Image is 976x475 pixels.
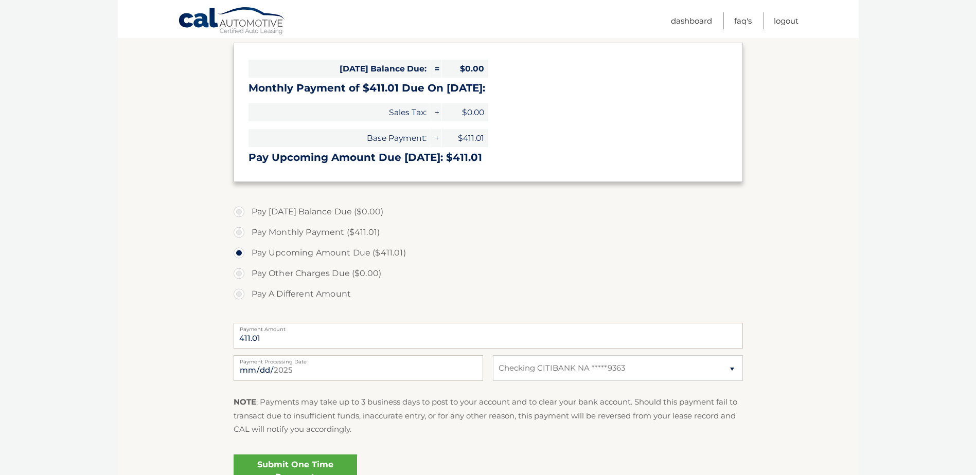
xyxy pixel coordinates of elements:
label: Pay Monthly Payment ($411.01) [234,222,743,243]
input: Payment Amount [234,323,743,349]
span: Base Payment: [249,129,431,147]
span: $411.01 [442,129,488,147]
span: Sales Tax: [249,103,431,121]
span: $0.00 [442,103,488,121]
a: Cal Automotive [178,7,286,36]
strong: NOTE [234,397,256,407]
span: $0.00 [442,60,488,78]
label: Pay Upcoming Amount Due ($411.01) [234,243,743,263]
a: FAQ's [734,12,752,29]
a: Dashboard [671,12,712,29]
span: + [431,129,441,147]
label: Pay Other Charges Due ($0.00) [234,263,743,284]
span: + [431,103,441,121]
label: Pay A Different Amount [234,284,743,304]
span: [DATE] Balance Due: [249,60,431,78]
label: Payment Processing Date [234,355,483,363]
input: Payment Date [234,355,483,381]
label: Payment Amount [234,323,743,331]
span: = [431,60,441,78]
label: Pay [DATE] Balance Due ($0.00) [234,202,743,222]
h3: Pay Upcoming Amount Due [DATE]: $411.01 [249,151,728,164]
a: Logout [774,12,798,29]
h3: Monthly Payment of $411.01 Due On [DATE]: [249,82,728,95]
p: : Payments may take up to 3 business days to post to your account and to clear your bank account.... [234,395,743,436]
